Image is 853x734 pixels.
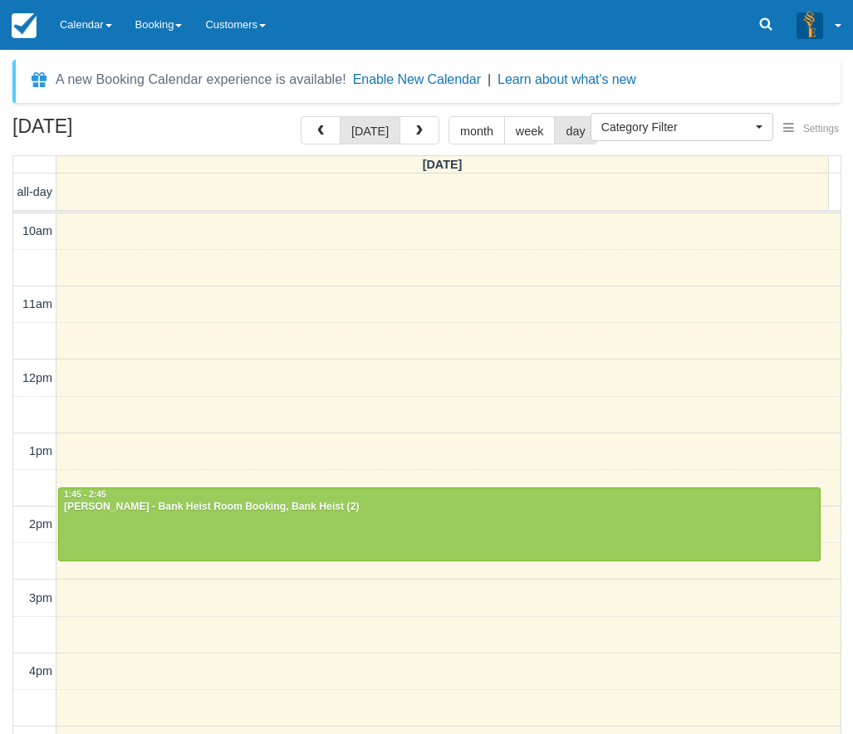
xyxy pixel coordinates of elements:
img: A3 [797,12,823,38]
span: 2pm [29,517,52,531]
span: 10am [22,224,52,237]
img: checkfront-main-nav-mini-logo.png [12,13,37,38]
span: 3pm [29,591,52,604]
a: 1:45 - 2:45[PERSON_NAME] - Bank Heist Room Booking, Bank Heist (2) [58,487,821,560]
button: month [449,116,505,144]
span: 1pm [29,444,52,458]
button: [DATE] [340,116,400,144]
span: Settings [803,123,839,135]
span: | [488,72,491,86]
button: week [504,116,556,144]
h2: [DATE] [12,116,223,147]
span: all-day [17,185,52,198]
button: Settings [773,117,849,141]
a: Learn about what's new [498,72,636,86]
button: Category Filter [591,113,773,141]
span: 11am [22,297,52,311]
span: Category Filter [601,119,752,135]
div: [PERSON_NAME] - Bank Heist Room Booking, Bank Heist (2) [63,501,816,514]
span: 4pm [29,664,52,678]
button: Enable New Calendar [353,71,481,88]
button: day [554,116,596,144]
div: A new Booking Calendar experience is available! [56,70,346,90]
span: 12pm [22,371,52,384]
span: 1:45 - 2:45 [64,490,106,499]
span: [DATE] [423,158,463,171]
